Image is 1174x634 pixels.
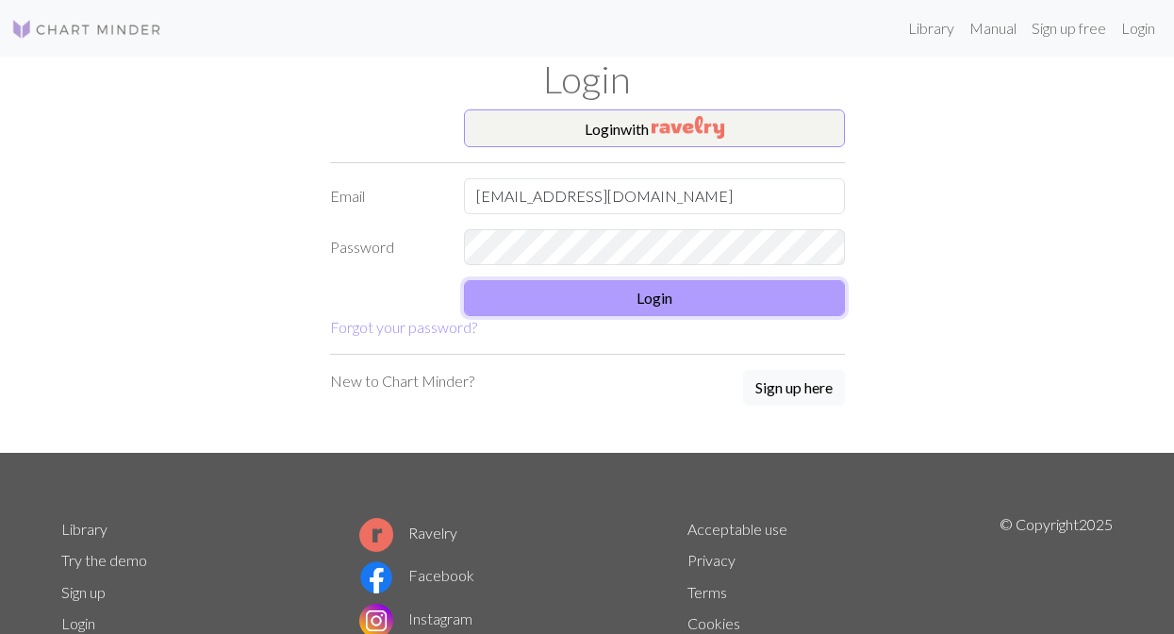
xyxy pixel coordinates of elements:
[1114,9,1163,47] a: Login
[359,524,457,542] a: Ravelry
[61,583,106,601] a: Sign up
[464,109,845,147] button: Loginwith
[359,609,472,627] a: Instagram
[319,229,454,265] label: Password
[743,370,845,408] a: Sign up here
[464,280,845,316] button: Login
[901,9,962,47] a: Library
[319,178,454,214] label: Email
[962,9,1024,47] a: Manual
[50,57,1125,102] h1: Login
[61,551,147,569] a: Try the demo
[687,614,740,632] a: Cookies
[61,614,95,632] a: Login
[1024,9,1114,47] a: Sign up free
[687,583,727,601] a: Terms
[359,566,474,584] a: Facebook
[359,560,393,594] img: Facebook logo
[61,520,107,538] a: Library
[687,520,787,538] a: Acceptable use
[330,318,477,336] a: Forgot your password?
[652,116,724,139] img: Ravelry
[743,370,845,406] button: Sign up here
[11,18,162,41] img: Logo
[330,370,474,392] p: New to Chart Minder?
[687,551,736,569] a: Privacy
[359,518,393,552] img: Ravelry logo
